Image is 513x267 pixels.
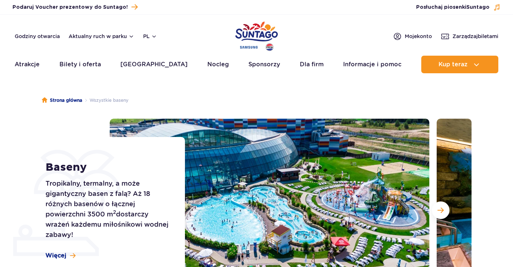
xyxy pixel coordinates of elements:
[452,33,498,40] span: Zarządzaj biletami
[12,2,138,12] a: Podaruj Voucher prezentowy do Suntago!
[143,33,157,40] button: pl
[15,56,40,73] a: Atrakcje
[235,18,278,52] a: Park of Poland
[393,32,432,41] a: Mojekonto
[300,56,324,73] a: Dla firm
[59,56,101,73] a: Bilety i oferta
[343,56,401,73] a: Informacje i pomoc
[46,178,168,240] p: Tropikalny, termalny, a może gigantyczny basen z falą? Aż 18 różnych basenów o łącznej powierzchn...
[432,201,450,219] button: Następny slajd
[441,32,498,41] a: Zarządzajbiletami
[12,4,128,11] span: Podaruj Voucher prezentowy do Suntago!
[15,33,60,40] a: Godziny otwarcia
[421,56,498,73] button: Kup teraz
[113,209,116,215] sup: 2
[120,56,188,73] a: [GEOGRAPHIC_DATA]
[416,4,501,11] button: Posłuchaj piosenkiSuntago
[42,97,82,104] a: Strona główna
[416,4,490,11] span: Posłuchaj piosenki
[82,97,128,104] li: Wszystkie baseny
[466,5,490,10] span: Suntago
[248,56,280,73] a: Sponsorzy
[46,252,76,260] a: Więcej
[69,33,134,39] button: Aktualny ruch w parku
[46,252,66,260] span: Więcej
[46,161,168,174] h1: Baseny
[405,33,432,40] span: Moje konto
[439,61,467,68] span: Kup teraz
[207,56,229,73] a: Nocleg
